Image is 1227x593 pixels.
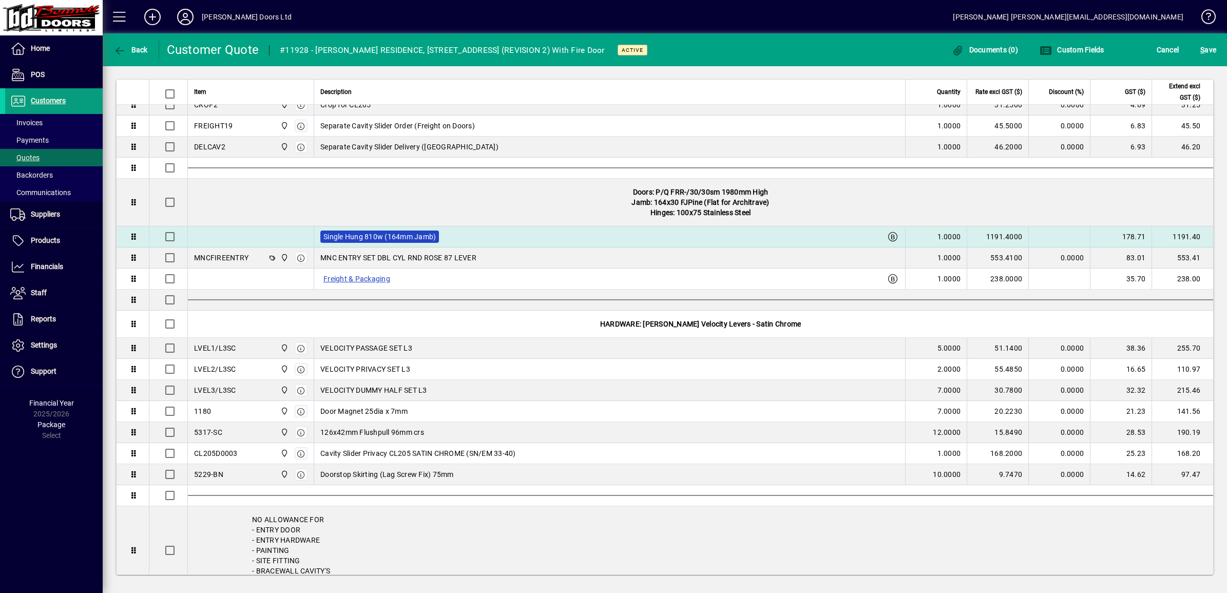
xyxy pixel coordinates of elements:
[320,406,408,416] span: Door Magnet 25dia x 7mm
[194,343,236,353] div: LVEL1/L3SC
[320,142,499,152] span: Separate Cavity Slider Delivery ([GEOGRAPHIC_DATA])
[1152,464,1213,485] td: 97.47
[5,114,103,131] a: Invoices
[278,448,290,459] span: Bennett Doors Ltd
[973,385,1022,395] div: 30.7800
[5,36,103,62] a: Home
[973,448,1022,458] div: 168.2000
[5,131,103,149] a: Payments
[113,46,148,54] span: Back
[1154,41,1182,59] button: Cancel
[1158,81,1200,103] span: Extend excl GST ($)
[31,341,57,349] span: Settings
[29,399,74,407] span: Financial Year
[194,448,238,458] div: CL205D0003
[111,41,150,59] button: Back
[320,253,476,263] span: MNC ENTRY SET DBL CYL RND ROSE 87 LEVER
[5,62,103,88] a: POS
[194,427,222,437] div: 5317-SC
[1090,422,1152,443] td: 28.53
[937,142,961,152] span: 1.0000
[1090,226,1152,247] td: 178.71
[1152,94,1213,116] td: 31.25
[622,47,643,53] span: Active
[937,385,961,395] span: 7.0000
[31,44,50,52] span: Home
[937,343,961,353] span: 5.0000
[933,469,961,480] span: 10.0000
[937,448,961,458] span: 1.0000
[194,86,206,98] span: Item
[280,42,605,59] div: #11928 - [PERSON_NAME] RESIDENCE, [STREET_ADDRESS] (REVISION 2) With Fire Door
[1090,338,1152,359] td: 38.36
[31,289,47,297] span: Staff
[1152,116,1213,137] td: 45.50
[937,406,961,416] span: 7.0000
[1028,94,1090,116] td: 0.0000
[973,142,1022,152] div: 46.2000
[1152,269,1213,290] td: 238.00
[10,154,40,162] span: Quotes
[1028,443,1090,464] td: 0.0000
[1028,380,1090,401] td: 0.0000
[973,253,1022,263] div: 553.4100
[194,469,223,480] div: 5229-BN
[320,385,427,395] span: VELOCITY DUMMY HALF SET L3
[1090,380,1152,401] td: 32.32
[933,427,961,437] span: 12.0000
[31,210,60,218] span: Suppliers
[1090,401,1152,422] td: 21.23
[5,307,103,332] a: Reports
[136,8,169,26] button: Add
[320,121,475,131] span: Separate Cavity Slider Order (Freight on Doors)
[194,364,236,374] div: LVEL2/L3SC
[31,315,56,323] span: Reports
[1194,2,1214,35] a: Knowledge Base
[320,273,393,285] label: Freight & Packaging
[1040,46,1104,54] span: Custom Fields
[5,184,103,201] a: Communications
[278,469,290,480] span: Bennett Doors Ltd
[31,70,45,79] span: POS
[278,342,290,354] span: Bennett Doors Ltd
[973,427,1022,437] div: 15.8490
[1198,41,1219,59] button: Save
[5,149,103,166] a: Quotes
[1090,94,1152,116] td: 4.69
[973,274,1022,284] div: 238.0000
[5,280,103,306] a: Staff
[31,262,63,271] span: Financials
[1028,401,1090,422] td: 0.0000
[1028,338,1090,359] td: 0.0000
[973,232,1022,242] div: 1191.4000
[951,46,1018,54] span: Documents (0)
[194,100,218,110] div: CROP2
[320,231,439,243] label: Single Hung 810w (164mm Jamb)
[1152,338,1213,359] td: 255.70
[320,100,371,110] span: Crop for CL205
[937,100,961,110] span: 1.0000
[1152,226,1213,247] td: 1191.40
[31,236,60,244] span: Products
[937,274,961,284] span: 1.0000
[937,121,961,131] span: 1.0000
[320,364,410,374] span: VELOCITY PRIVACY SET L3
[937,253,961,263] span: 1.0000
[1157,42,1179,58] span: Cancel
[202,9,292,25] div: [PERSON_NAME] Doors Ltd
[1090,116,1152,137] td: 6.83
[1152,443,1213,464] td: 168.20
[194,406,211,416] div: 1180
[167,42,259,58] div: Customer Quote
[5,254,103,280] a: Financials
[1049,86,1084,98] span: Discount (%)
[1200,42,1216,58] span: ave
[320,469,454,480] span: Doorstop Skirting (Lag Screw Fix) 75mm
[1152,359,1213,380] td: 110.97
[169,8,202,26] button: Profile
[973,469,1022,480] div: 9.7470
[278,406,290,417] span: Bennett Doors Ltd
[278,364,290,375] span: Bennett Doors Ltd
[278,252,290,263] span: Bennett Doors Ltd
[194,142,225,152] div: DELCAV2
